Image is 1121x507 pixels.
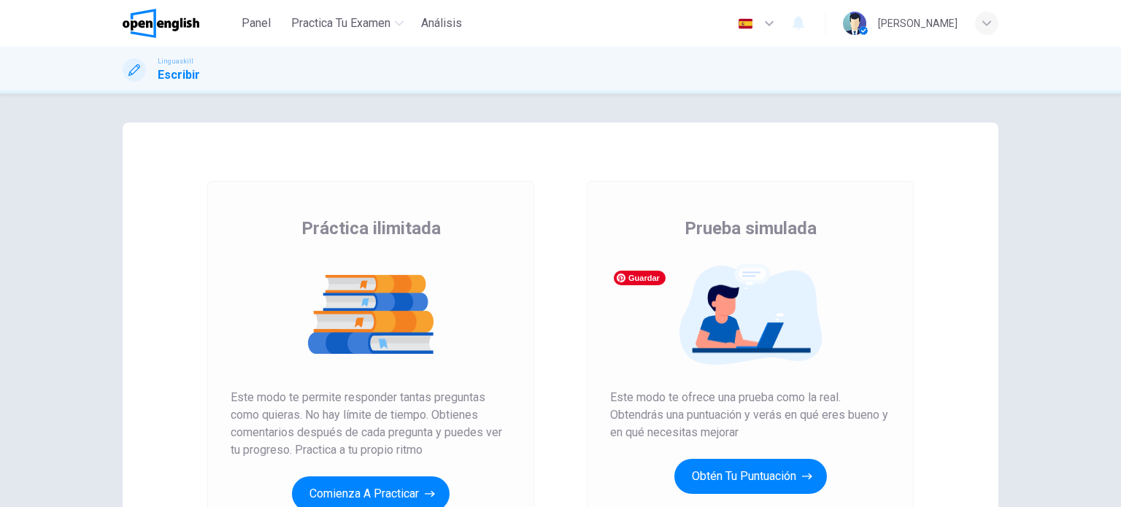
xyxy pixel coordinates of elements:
span: Guardar [614,271,666,285]
button: Panel [233,10,280,36]
img: es [736,18,755,29]
img: OpenEnglish logo [123,9,199,38]
span: Practica tu examen [291,15,390,32]
h1: Escribir [158,66,200,84]
span: Panel [242,15,271,32]
span: Práctica ilimitada [301,217,441,240]
a: OpenEnglish logo [123,9,233,38]
span: Prueba simulada [685,217,817,240]
span: Análisis [421,15,462,32]
button: Practica tu examen [285,10,409,36]
button: Obtén tu puntuación [674,459,827,494]
span: Linguaskill [158,56,193,66]
img: Profile picture [843,12,866,35]
span: Este modo te permite responder tantas preguntas como quieras. No hay límite de tiempo. Obtienes c... [231,389,511,459]
span: Este modo te ofrece una prueba como la real. Obtendrás una puntuación y verás en qué eres bueno y... [610,389,890,441]
div: [PERSON_NAME] [878,15,958,32]
button: Análisis [415,10,468,36]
